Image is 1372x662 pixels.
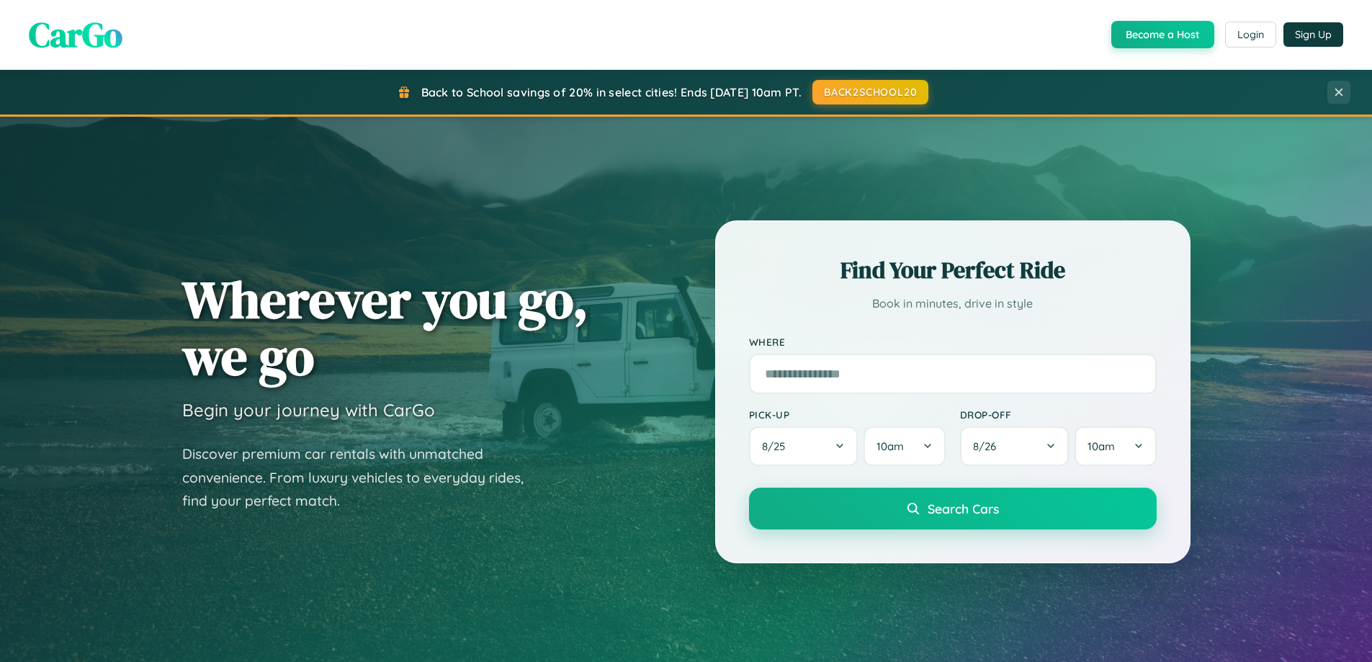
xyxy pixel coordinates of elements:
label: Where [749,336,1157,348]
button: 10am [864,426,945,466]
button: 8/25 [749,426,858,466]
span: CarGo [29,11,122,58]
span: 10am [876,439,904,453]
label: Drop-off [960,408,1157,421]
span: Back to School savings of 20% in select cities! Ends [DATE] 10am PT. [421,85,802,99]
h2: Find Your Perfect Ride [749,254,1157,286]
label: Pick-up [749,408,946,421]
h1: Wherever you go, we go [182,271,588,385]
button: 8/26 [960,426,1070,466]
button: Sign Up [1283,22,1343,47]
button: Search Cars [749,488,1157,529]
h3: Begin your journey with CarGo [182,399,435,421]
button: Login [1225,22,1276,48]
span: 8 / 25 [762,439,792,453]
button: 10am [1075,426,1156,466]
span: Search Cars [928,501,999,516]
span: 8 / 26 [973,439,1003,453]
button: Become a Host [1111,21,1214,48]
button: BACK2SCHOOL20 [812,80,928,104]
p: Book in minutes, drive in style [749,293,1157,314]
p: Discover premium car rentals with unmatched convenience. From luxury vehicles to everyday rides, ... [182,442,542,513]
span: 10am [1088,439,1115,453]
